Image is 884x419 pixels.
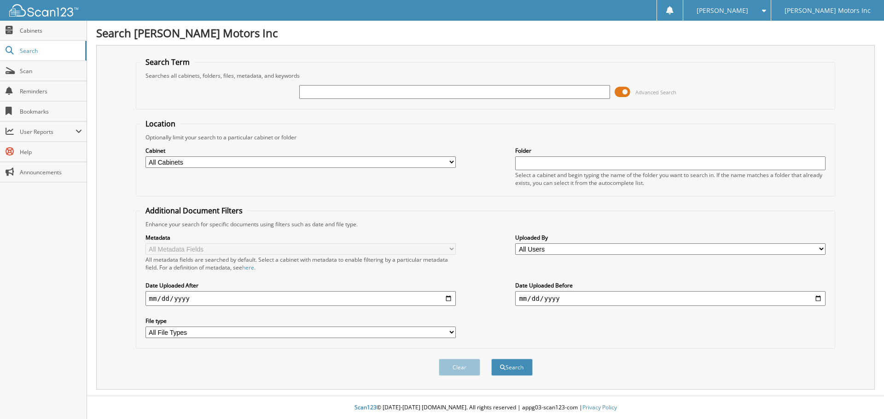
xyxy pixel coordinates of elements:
label: Date Uploaded After [145,281,456,289]
span: Reminders [20,87,82,95]
span: Scan [20,67,82,75]
span: [PERSON_NAME] Motors Inc [785,8,871,13]
div: Enhance your search for specific documents using filters such as date and file type. [141,220,831,228]
label: Metadata [145,234,456,241]
label: Cabinet [145,147,456,155]
div: All metadata fields are searched by default. Select a cabinet with metadata to enable filtering b... [145,256,456,271]
span: Bookmarks [20,108,82,115]
span: Announcements [20,168,82,176]
div: © [DATE]-[DATE] [DOMAIN_NAME]. All rights reserved | appg03-scan123-com | [87,396,884,419]
span: Cabinets [20,27,82,34]
button: Clear [439,359,480,376]
span: User Reports [20,128,76,136]
a: here [242,264,254,271]
span: Scan123 [355,403,377,411]
label: File type [145,317,456,325]
div: Select a cabinet and begin typing the name of the folder you want to search in. If the name match... [515,171,826,187]
label: Folder [515,147,826,155]
input: start [145,291,456,306]
img: scan123-logo-white.svg [9,4,78,17]
legend: Additional Document Filters [141,206,247,216]
span: [PERSON_NAME] [697,8,748,13]
span: Advanced Search [635,89,676,96]
h1: Search [PERSON_NAME] Motors Inc [96,25,875,40]
legend: Location [141,119,180,129]
div: Optionally limit your search to a particular cabinet or folder [141,133,831,141]
a: Privacy Policy [582,403,617,411]
label: Uploaded By [515,234,826,241]
span: Help [20,148,82,156]
input: end [515,291,826,306]
div: Searches all cabinets, folders, files, metadata, and keywords [141,72,831,80]
span: Search [20,47,81,55]
button: Search [491,359,533,376]
legend: Search Term [141,57,194,67]
label: Date Uploaded Before [515,281,826,289]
